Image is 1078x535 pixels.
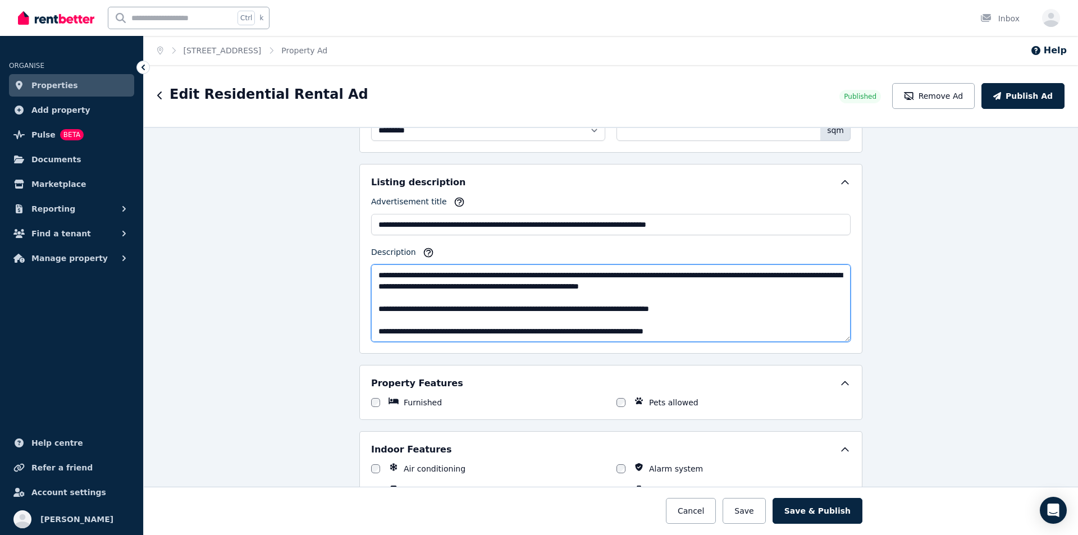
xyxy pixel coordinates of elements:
[40,513,113,526] span: [PERSON_NAME]
[980,13,1020,24] div: Inbox
[844,92,876,101] span: Published
[9,74,134,97] a: Properties
[237,11,255,25] span: Ctrl
[9,62,44,70] span: ORGANISE
[31,227,91,240] span: Find a tenant
[31,128,56,141] span: Pulse
[773,498,862,524] button: Save & Publish
[60,129,84,140] span: BETA
[9,222,134,245] button: Find a tenant
[31,461,93,474] span: Refer a friend
[31,202,75,216] span: Reporting
[9,456,134,479] a: Refer a friend
[184,46,262,55] a: [STREET_ADDRESS]
[31,79,78,92] span: Properties
[9,481,134,504] a: Account settings
[31,486,106,499] span: Account settings
[649,463,703,474] label: Alarm system
[281,46,327,55] a: Property Ad
[404,397,442,408] label: Furnished
[723,498,765,524] button: Save
[371,377,463,390] h5: Property Features
[9,247,134,269] button: Manage property
[31,436,83,450] span: Help centre
[1030,44,1067,57] button: Help
[404,486,475,497] label: Built-in wardrobes
[371,176,465,189] h5: Listing description
[18,10,94,26] img: RentBetter
[404,463,465,474] label: Air conditioning
[649,397,698,408] label: Pets allowed
[31,177,86,191] span: Marketplace
[9,198,134,220] button: Reporting
[649,486,695,497] label: Dishwasher
[31,153,81,166] span: Documents
[371,196,447,212] label: Advertisement title
[144,36,341,65] nav: Breadcrumb
[9,99,134,121] a: Add property
[9,124,134,146] a: PulseBETA
[31,252,108,265] span: Manage property
[981,83,1065,109] button: Publish Ad
[9,148,134,171] a: Documents
[666,498,716,524] button: Cancel
[31,103,90,117] span: Add property
[9,432,134,454] a: Help centre
[371,246,416,262] label: Description
[259,13,263,22] span: k
[371,443,451,456] h5: Indoor Features
[892,83,975,109] button: Remove Ad
[9,173,134,195] a: Marketplace
[170,85,368,103] h1: Edit Residential Rental Ad
[1040,497,1067,524] div: Open Intercom Messenger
